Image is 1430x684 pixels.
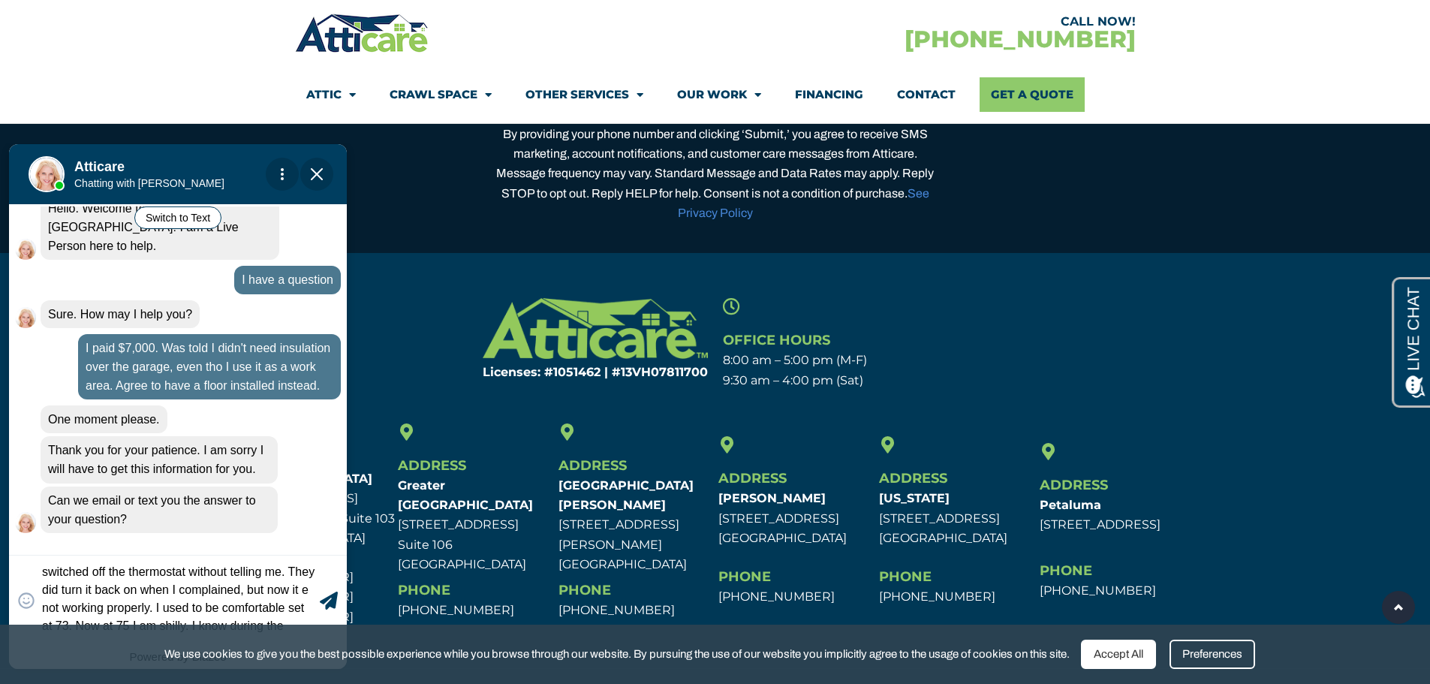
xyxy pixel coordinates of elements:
[306,77,1124,112] nav: Menu
[78,191,341,256] div: I paid $7,000. Was told I didn't need insulation over the garage, even tho I use it as a work are...
[718,491,826,505] b: [PERSON_NAME]
[558,476,712,574] p: [STREET_ADDRESS][PERSON_NAME] [GEOGRAPHIC_DATA]
[41,157,200,185] div: Sure. How may I help you?
[558,457,627,474] span: Address
[879,470,947,487] span: Address
[525,77,643,112] a: Other Services
[398,476,551,574] p: [STREET_ADDRESS] Suite 106 [GEOGRAPHIC_DATA]
[74,16,259,46] div: Move
[718,470,787,487] span: Address
[15,369,36,390] img: Live Agent
[306,77,356,112] a: Attic
[1040,477,1108,493] span: Address
[558,478,694,512] b: [GEOGRAPHIC_DATA][PERSON_NAME]
[74,16,259,32] h1: Atticare
[134,63,221,86] button: Switch to Text
[490,125,941,223] div: By providing your phone number and clicking ‘Submit,’ you agree to receive SMS marketing, account...
[74,34,259,46] p: Chatting with [PERSON_NAME]
[237,469,390,548] p: [STREET_ADDRESS][PERSON_NAME] [GEOGRAPHIC_DATA]
[398,582,450,598] span: Phone
[1040,498,1101,512] b: Petaluma
[438,366,708,378] h6: Licenses: #1051462 | #13VH078117​00
[18,449,35,466] span: Select Emoticon
[9,411,347,501] div: Type your response and press Return or Send
[879,489,1032,548] p: [STREET_ADDRESS] [GEOGRAPHIC_DATA]
[398,457,466,474] span: Address
[9,501,347,526] div: Powered by Blazeo
[390,77,492,112] a: Crawl Space
[164,645,1070,664] span: We use cookies to give you the best possible experience while you browse through our website. By ...
[41,293,278,339] div: Thank you for your patience. I am sorry I will have to get this information for you.
[398,478,533,512] b: Greater [GEOGRAPHIC_DATA]
[1040,496,1193,535] p: [STREET_ADDRESS]
[558,582,611,598] span: Phone
[897,77,956,112] a: Contact
[1040,562,1092,579] span: Phone
[68,143,278,203] div: Atticare
[718,568,771,585] span: Phone
[715,16,1136,28] div: CALL NOW!
[723,332,830,348] span: Office Hours
[41,262,167,290] div: One moment please.
[678,187,929,219] a: See Privacy Policy
[41,343,278,390] div: Can we email or text you the answer to your question?
[1081,640,1156,669] div: Accept All
[29,13,65,49] img: Live Agent
[677,77,761,112] a: Our Work
[234,122,341,150] div: I have a question
[37,12,121,31] span: Opens a chat window
[15,95,36,116] img: Live Agent
[879,568,932,585] span: Phone
[15,164,36,185] img: Live Agent
[980,77,1085,112] a: Get A Quote
[311,25,323,37] img: Close Chat
[300,14,333,47] span: Close Chat
[266,14,299,47] div: Action Menu
[718,489,872,548] p: [STREET_ADDRESS] [GEOGRAPHIC_DATA]
[723,351,992,390] p: 8:00 am – 5:00 pm (M-F) 9:30 am – 4:00 pm (Sat)
[1170,640,1255,669] div: Preferences
[48,59,239,109] span: Hello. Welcome to [GEOGRAPHIC_DATA]! I am a Live Person here to help.
[879,491,950,505] b: [US_STATE]
[795,77,863,112] a: Financing
[42,421,316,492] textarea: Type your response and press Return or Send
